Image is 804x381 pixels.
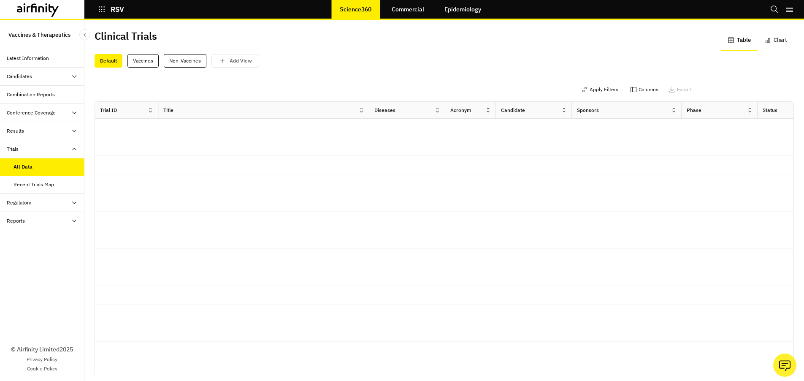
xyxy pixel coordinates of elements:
button: Export [669,83,692,96]
p: Export [677,87,692,93]
p: © Airfinity Limited 2025 [11,345,73,354]
button: save changes [211,54,259,68]
div: Trial ID [100,106,117,114]
button: Close Sidebar [79,29,90,40]
div: Candidates [7,73,32,80]
div: Trials [7,145,19,153]
div: Conference Coverage [7,109,56,117]
a: Privacy Policy [27,356,57,363]
div: Latest Information [7,54,49,62]
div: Default [95,54,122,68]
div: Diseases [374,106,395,114]
div: Recent Trials Map [14,181,54,188]
div: All Data [14,163,32,171]
p: RSV [111,5,124,13]
div: Sponsors [577,106,599,114]
div: Acronym [450,106,471,114]
div: Candidate [501,106,525,114]
p: Science360 [340,6,371,13]
div: Reports [7,217,25,225]
p: Add View [230,58,252,64]
button: RSV [98,2,124,16]
button: Table [721,30,758,51]
button: Chart [758,30,794,51]
div: Title [163,106,173,114]
button: Search [770,2,779,16]
div: Combination Reports [7,91,55,98]
a: Cookie Policy [27,365,57,373]
button: Ask our analysts [773,354,796,377]
div: Status [763,106,777,114]
div: Regulatory [7,199,31,207]
div: Non-Vaccines [164,54,206,68]
p: Vaccines & Therapeutics [8,27,70,43]
div: Vaccines [127,54,159,68]
h2: Clinical Trials [95,30,157,42]
div: Phase [687,106,701,114]
button: Columns [630,83,658,96]
button: Apply Filters [581,83,618,96]
div: Results [7,127,24,135]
